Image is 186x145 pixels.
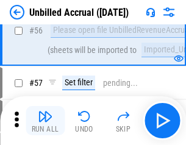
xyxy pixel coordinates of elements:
[75,126,93,133] div: Undo
[29,78,43,88] span: # 57
[10,5,24,19] img: Back
[38,109,52,124] img: Run All
[104,106,143,135] button: Skip
[29,7,129,18] div: Unbilled Accrual ([DATE])
[162,5,176,19] img: Settings menu
[32,126,59,133] div: Run All
[65,106,104,135] button: Undo
[29,26,43,35] span: # 56
[116,126,131,133] div: Skip
[116,109,131,124] img: Skip
[26,106,65,135] button: Run All
[62,76,95,90] div: Set filter
[152,111,172,130] img: Main button
[146,7,156,17] img: Support
[103,79,138,88] div: pending...
[77,109,91,124] img: Undo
